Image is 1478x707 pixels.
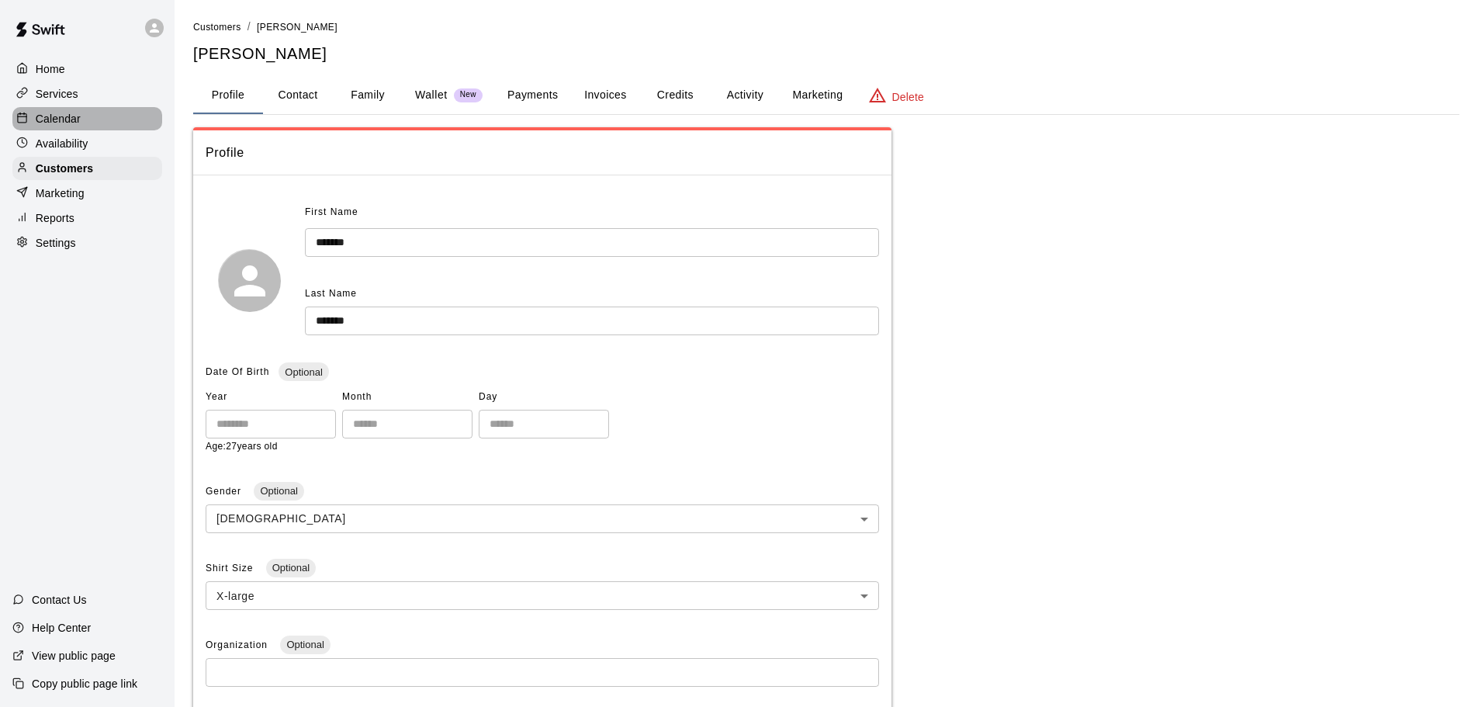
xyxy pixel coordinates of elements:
[193,77,1459,114] div: basic tabs example
[12,206,162,230] a: Reports
[415,87,448,103] p: Wallet
[495,77,570,114] button: Payments
[36,86,78,102] p: Services
[479,385,609,410] span: Day
[454,90,483,100] span: New
[12,57,162,81] a: Home
[206,504,879,533] div: [DEMOGRAPHIC_DATA]
[305,200,358,225] span: First Name
[36,111,81,126] p: Calendar
[193,22,241,33] span: Customers
[780,77,855,114] button: Marketing
[12,107,162,130] a: Calendar
[193,20,241,33] a: Customers
[257,22,337,33] span: [PERSON_NAME]
[305,288,357,299] span: Last Name
[342,385,472,410] span: Month
[247,19,251,35] li: /
[333,77,403,114] button: Family
[36,210,74,226] p: Reports
[36,185,85,201] p: Marketing
[206,441,278,452] span: Age: 27 years old
[193,77,263,114] button: Profile
[206,385,336,410] span: Year
[32,620,91,636] p: Help Center
[892,89,924,105] p: Delete
[193,19,1459,36] nav: breadcrumb
[36,161,93,176] p: Customers
[32,648,116,664] p: View public page
[206,143,879,163] span: Profile
[206,639,271,650] span: Organization
[279,366,328,378] span: Optional
[32,592,87,608] p: Contact Us
[263,77,333,114] button: Contact
[206,581,879,610] div: X-large
[570,77,640,114] button: Invoices
[36,235,76,251] p: Settings
[254,485,303,497] span: Optional
[32,676,137,691] p: Copy public page link
[280,639,330,650] span: Optional
[266,562,316,574] span: Optional
[206,486,244,497] span: Gender
[12,157,162,180] a: Customers
[12,231,162,255] a: Settings
[193,43,1459,64] h5: [PERSON_NAME]
[12,182,162,205] a: Marketing
[12,132,162,155] a: Availability
[36,61,65,77] p: Home
[206,563,257,574] span: Shirt Size
[710,77,780,114] button: Activity
[12,82,162,106] a: Services
[206,366,269,377] span: Date Of Birth
[640,77,710,114] button: Credits
[36,136,88,151] p: Availability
